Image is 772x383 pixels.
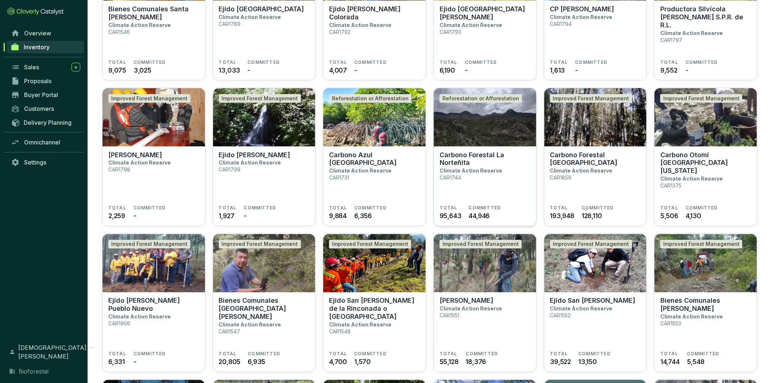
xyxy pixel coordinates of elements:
span: [DEMOGRAPHIC_DATA][PERSON_NAME] [18,343,86,361]
div: Improved Forest Management [660,94,742,103]
p: CAR1548 [329,329,351,335]
a: Omnichannel [7,136,84,148]
span: Sales [24,63,39,71]
a: Buyer Portal [7,89,84,101]
p: Carbono Azul [GEOGRAPHIC_DATA] [329,151,420,167]
div: Improved Forest Management [329,240,411,249]
span: 18,376 [466,357,486,367]
span: Buyer Portal [24,91,58,98]
span: 128,110 [582,211,602,221]
span: COMMITTED [575,59,608,65]
p: CAR1547 [219,329,240,335]
div: Reforestation or Afforestation [329,94,412,103]
p: CAR1792 [329,29,351,35]
span: COMMITTED [244,205,277,211]
span: TOTAL [660,205,678,211]
span: 9,552 [660,65,678,75]
a: Ejido Jonuco PedernalesImproved Forest ManagementEjido [PERSON_NAME]Climate Action ReserveCAR1799... [213,88,316,227]
span: 13,033 [219,65,240,75]
p: Bienes Comunales Santa [PERSON_NAME] [108,5,199,21]
a: Ejido San Martín CuautlalpanImproved Forest ManagementEjido San [PERSON_NAME]Climate Action Reser... [544,234,647,372]
span: TOTAL [329,59,347,65]
div: Improved Forest Management [108,240,190,249]
img: Ejido Ocojala [103,88,205,147]
a: Bienes Comunales Santiago CuautencoImproved Forest ManagementBienes Comunales [PERSON_NAME]Climat... [654,234,757,372]
p: Climate Action Reserve [219,160,281,166]
span: - [134,357,136,367]
span: Bioforestal [19,367,49,376]
img: Bienes Comunales San Pedro Ecatzingo [213,234,316,293]
p: Ejido San [PERSON_NAME] [550,297,636,305]
span: Customers [24,105,54,112]
span: COMMITTED [578,351,611,357]
p: Bienes Comunales [PERSON_NAME] [660,297,751,313]
img: Ejido San Martín Cuautlalpan [544,234,647,293]
p: Ejido [GEOGRAPHIC_DATA][PERSON_NAME] [440,5,530,21]
span: TOTAL [550,59,568,65]
p: Carbono Forestal La Norteñita [440,151,530,167]
span: - [686,65,688,75]
p: Climate Action Reserve [660,30,723,36]
span: COMMITTED [354,205,387,211]
span: TOTAL [219,59,237,65]
span: TOTAL [440,205,458,211]
span: COMMITTED [687,351,719,357]
img: Carbono Forestal La Catedral [544,88,647,147]
span: - [134,211,136,221]
span: 9,884 [329,211,347,221]
a: Carbono Otomí La FloridaImproved Forest ManagementCarbono Otomí [GEOGRAPHIC_DATA][US_STATE]Climat... [654,88,757,227]
span: TOTAL [108,351,126,357]
span: TOTAL [108,205,126,211]
span: 6,331 [108,357,125,367]
span: - [354,65,357,75]
img: Ejido Peñuelas Pueblo Nuevo [103,234,205,293]
a: Overview [7,27,84,39]
span: 55,128 [440,357,459,367]
span: 6,190 [440,65,455,75]
p: Bienes Comunales [GEOGRAPHIC_DATA][PERSON_NAME] [219,297,310,321]
span: 13,150 [578,357,597,367]
p: Climate Action Reserve [219,14,281,20]
span: TOTAL [550,205,568,211]
span: Delivery Planning [24,119,72,126]
span: COMMITTED [354,59,387,65]
a: Bienes Comunales San Pedro EcatzingoImproved Forest ManagementBienes Comunales [GEOGRAPHIC_DATA][... [213,234,316,372]
p: Climate Action Reserve [219,322,281,328]
span: TOTAL [219,205,237,211]
p: CAR1793 [440,29,461,35]
p: CAR1546 [108,29,130,35]
span: TOTAL [550,351,568,357]
a: Carbono Forestal La NorteñitaReforestation or AfforestationCarbono Forestal La NorteñitaClimate A... [433,88,537,227]
p: Ejido [PERSON_NAME] [219,151,290,159]
span: 20,805 [219,357,241,367]
p: Climate Action Reserve [440,306,502,312]
span: COMMITTED [354,351,387,357]
span: Inventory [24,43,50,51]
p: Climate Action Reserve [660,314,723,320]
span: - [465,65,468,75]
span: 6,356 [354,211,372,221]
p: Ejido San [PERSON_NAME] de la Rinconada o [GEOGRAPHIC_DATA] [329,297,420,321]
span: 14,744 [660,357,680,367]
span: Proposals [24,77,51,85]
p: CAR1859 [550,175,572,181]
p: Carbono Otomí [GEOGRAPHIC_DATA][US_STATE] [660,151,751,175]
span: 95,643 [440,211,462,221]
span: TOTAL [660,59,678,65]
a: Proposals [7,75,84,87]
div: Improved Forest Management [219,240,301,249]
a: Ejido TlalmanalcoImproved Forest Management[PERSON_NAME]Climate Action ReserveCAR1551TOTAL55,128C... [433,234,537,372]
p: Climate Action Reserve [660,176,723,182]
img: Carbono Otomí La Florida [655,88,757,147]
span: 1,570 [354,357,371,367]
span: TOTAL [329,351,347,357]
p: CAR1552 [550,313,571,319]
p: Ejido [GEOGRAPHIC_DATA] [219,5,304,13]
span: Overview [24,30,51,37]
p: CAR1551 [440,313,459,319]
span: 39,522 [550,357,571,367]
img: Ejido Jonuco Pedernales [213,88,316,147]
span: 4,130 [686,211,701,221]
img: Carbono Azul Playa Tortuga [323,88,426,147]
p: CAR1799 [219,167,241,173]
